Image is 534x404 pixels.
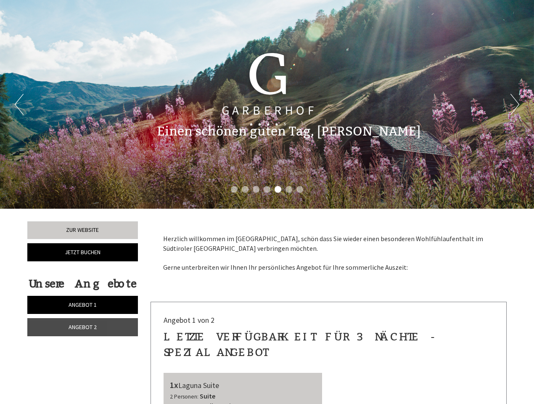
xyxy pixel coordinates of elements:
p: Herzlich willkommen im [GEOGRAPHIC_DATA], schön dass Sie wieder einen besonderen Wohlfühlaufentha... [163,234,494,272]
div: Unsere Angebote [27,276,138,292]
button: Next [510,94,519,115]
a: Jetzt buchen [27,243,138,261]
span: Angebot 1 von 2 [164,315,214,325]
a: Zur Website [27,221,138,239]
span: Angebot 2 [69,323,97,331]
span: Angebot 1 [69,301,97,308]
h1: Einen schönen guten Tag, [PERSON_NAME] [157,125,420,138]
div: Laguna Suite [170,379,316,391]
b: Suite [200,392,215,400]
b: 1x [170,380,178,390]
small: 2 Personen: [170,393,198,400]
button: Previous [15,94,24,115]
div: Letzte Verfügbarkeit für 3 Nächte - Spezialangebot [164,329,494,360]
